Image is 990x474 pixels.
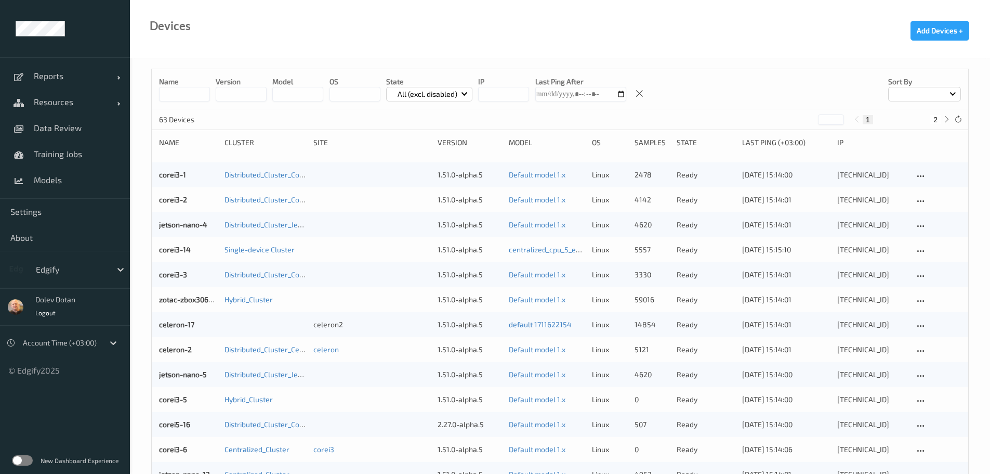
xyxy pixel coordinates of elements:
[910,21,969,41] button: Add Devices +
[837,419,907,430] div: [TECHNICAL_ID]
[225,420,312,429] a: Distributed_Cluster_Corei5
[837,245,907,255] div: [TECHNICAL_ID]
[837,444,907,455] div: [TECHNICAL_ID]
[930,115,941,124] button: 2
[225,345,317,354] a: Distributed_Cluster_Celeron
[742,369,829,380] div: [DATE] 15:14:00
[837,294,907,305] div: [TECHNICAL_ID]
[635,220,669,230] div: 4620
[742,344,829,355] div: [DATE] 15:14:01
[509,170,565,179] a: Default model 1.x
[742,195,829,205] div: [DATE] 15:14:01
[677,245,735,255] p: ready
[592,220,627,230] p: linux
[677,344,735,355] p: ready
[438,444,501,455] div: 1.51.0-alpha.5
[438,137,501,148] div: version
[837,170,907,180] div: [TECHNICAL_ID]
[635,319,669,330] div: 14854
[225,370,330,379] a: Distributed_Cluster_JetsonNano
[225,137,306,148] div: Cluster
[329,76,380,87] p: OS
[216,76,267,87] p: version
[635,270,669,280] div: 3330
[592,319,627,330] p: linux
[535,76,626,87] p: Last Ping After
[159,370,207,379] a: jetson-nano-5
[837,319,907,330] div: [TECHNICAL_ID]
[592,394,627,405] p: linux
[635,344,669,355] div: 5121
[677,419,735,430] p: ready
[677,170,735,180] p: ready
[159,114,237,125] p: 63 Devices
[742,444,829,455] div: [DATE] 15:14:06
[438,369,501,380] div: 1.51.0-alpha.5
[225,245,295,254] a: Single-device Cluster
[888,76,961,87] p: Sort by
[509,245,718,254] a: centralized_cpu_5_epochs [DATE] 06:59 [DATE] 03:59 Auto Save
[837,369,907,380] div: [TECHNICAL_ID]
[159,420,190,429] a: corei5-16
[677,369,735,380] p: ready
[159,295,219,304] a: zotac-zbox3060-1
[677,220,735,230] p: ready
[677,444,735,455] p: ready
[635,137,669,148] div: Samples
[159,137,217,148] div: Name
[159,320,194,329] a: celeron-17
[863,115,873,124] button: 1
[509,395,565,404] a: Default model 1.x
[592,195,627,205] p: linux
[837,270,907,280] div: [TECHNICAL_ID]
[677,394,735,405] p: ready
[272,76,323,87] p: model
[225,270,312,279] a: Distributed_Cluster_Corei3
[742,170,829,180] div: [DATE] 15:14:00
[159,395,187,404] a: corei3-5
[592,270,627,280] p: linux
[386,76,473,87] p: State
[837,344,907,355] div: [TECHNICAL_ID]
[159,245,191,254] a: corei3-14
[478,76,529,87] p: IP
[742,220,829,230] div: [DATE] 15:14:01
[313,345,339,354] a: celeron
[635,419,669,430] div: 507
[509,195,565,204] a: Default model 1.x
[159,195,187,204] a: corei3-2
[225,195,312,204] a: Distributed_Cluster_Corei3
[635,245,669,255] div: 5557
[742,294,829,305] div: [DATE] 15:14:01
[592,419,627,430] p: linux
[438,245,501,255] div: 1.51.0-alpha.5
[225,170,312,179] a: Distributed_Cluster_Corei3
[225,445,289,454] a: Centralized_Cluster
[225,395,273,404] a: Hybrid_Cluster
[677,319,735,330] p: ready
[837,394,907,405] div: [TECHNICAL_ID]
[438,419,501,430] div: 2.27.0-alpha.5
[592,245,627,255] p: linux
[742,137,829,148] div: Last Ping (+03:00)
[635,369,669,380] div: 4620
[438,294,501,305] div: 1.51.0-alpha.5
[635,294,669,305] div: 59016
[742,394,829,405] div: [DATE] 15:14:00
[635,170,669,180] div: 2478
[509,420,565,429] a: Default model 1.x
[313,319,430,330] div: celeron2
[394,89,461,99] p: All (excl. disabled)
[509,345,565,354] a: Default model 1.x
[159,345,192,354] a: celeron-2
[837,195,907,205] div: [TECHNICAL_ID]
[438,270,501,280] div: 1.51.0-alpha.5
[150,21,191,31] div: Devices
[837,137,907,148] div: ip
[438,170,501,180] div: 1.51.0-alpha.5
[509,137,585,148] div: Model
[837,220,907,230] div: [TECHNICAL_ID]
[225,295,273,304] a: Hybrid_Cluster
[159,220,207,229] a: jetson-nano-4
[438,220,501,230] div: 1.51.0-alpha.5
